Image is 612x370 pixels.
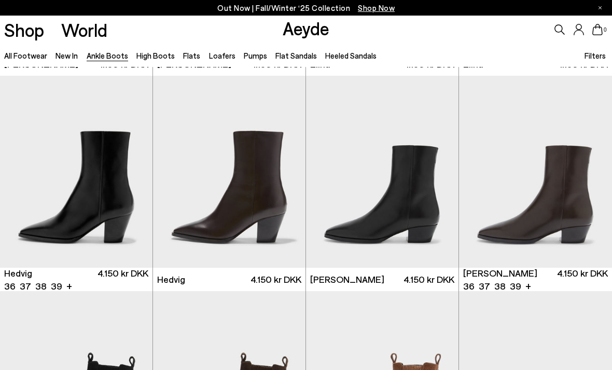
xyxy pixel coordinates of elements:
li: 38 [35,280,47,293]
ul: variant [4,280,60,293]
ul: variant [463,280,519,293]
a: Ankle Boots [87,51,128,60]
li: 39 [51,280,62,293]
a: Heeled Sandals [325,51,377,60]
a: Aeyde [283,17,329,39]
a: Pumps [244,51,267,60]
span: 4.150 kr DKK [251,273,301,286]
a: New In [55,51,78,60]
a: Loafers [209,51,235,60]
span: Navigate to /collections/new-in [358,3,395,12]
span: 4.150 kr DKK [404,273,454,286]
a: [PERSON_NAME] 4.150 kr DKK [306,268,458,291]
li: 37 [479,280,490,293]
li: 37 [20,280,31,293]
span: 4.150 kr DKK [557,267,608,293]
li: 36 [4,280,16,293]
a: World [61,21,107,39]
a: High Boots [136,51,175,60]
a: Hedvig 4.150 kr DKK [153,268,305,291]
span: [PERSON_NAME] [310,273,384,286]
img: Baba Pointed Cowboy Boots [306,76,458,268]
li: 39 [510,280,521,293]
p: Out Now | Fall/Winter ‘25 Collection [217,2,395,15]
span: Hedvig [4,267,32,280]
a: All Footwear [4,51,47,60]
a: 0 [592,24,603,35]
a: Shop [4,21,44,39]
img: Hedvig Cowboy Ankle Boots [153,76,305,268]
div: 1 / 6 [459,76,612,268]
span: 0 [603,27,608,33]
li: + [66,279,72,293]
span: [PERSON_NAME] [463,267,537,280]
li: 38 [494,280,506,293]
a: Flat Sandals [275,51,317,60]
li: 36 [463,280,475,293]
span: Filters [585,51,606,60]
a: Flats [183,51,200,60]
span: 4.150 kr DKK [98,267,148,293]
a: [PERSON_NAME] 36 37 38 39 + 4.150 kr DKK [459,268,612,291]
a: Next slide Previous slide [459,76,612,268]
img: Baba Pointed Cowboy Boots [459,76,612,268]
span: Hedvig [157,273,185,286]
li: + [525,279,531,293]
